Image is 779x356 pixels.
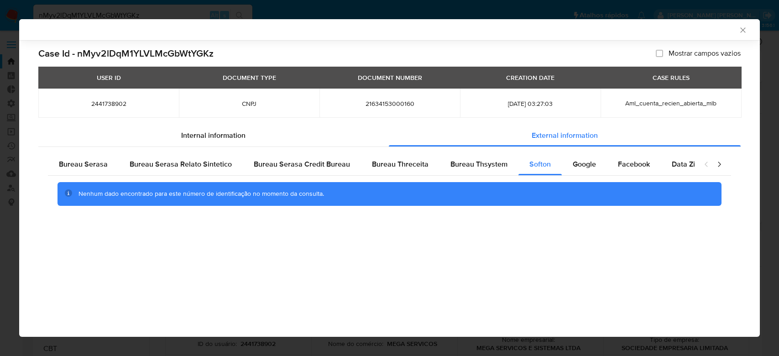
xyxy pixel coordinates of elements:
[330,99,449,108] span: 21634153000160
[738,26,747,34] button: Fechar a janela
[573,159,596,169] span: Google
[471,99,590,108] span: [DATE] 03:27:03
[19,19,760,337] div: closure-recommendation-modal
[501,70,560,85] div: CREATION DATE
[181,130,246,141] span: Internal information
[190,99,308,108] span: CNPJ
[48,153,695,175] div: Detailed external info
[656,50,663,57] input: Mostrar campos vazios
[647,70,695,85] div: CASE RULES
[372,159,429,169] span: Bureau Threceita
[532,130,598,141] span: External information
[49,99,168,108] span: 2441738902
[91,70,126,85] div: USER ID
[38,47,214,59] h2: Case Id - nMyv2lDqM1YLVLMcGbWtYGKz
[618,159,650,169] span: Facebook
[217,70,282,85] div: DOCUMENT TYPE
[672,159,719,169] span: Data Ziponline
[130,159,232,169] span: Bureau Serasa Relato Sintetico
[529,159,551,169] span: Softon
[669,49,741,58] span: Mostrar campos vazios
[59,159,108,169] span: Bureau Serasa
[38,125,741,147] div: Detailed info
[78,189,324,198] span: Nenhum dado encontrado para este número de identificação no momento da consulta.
[254,159,350,169] span: Bureau Serasa Credit Bureau
[625,99,716,108] span: Aml_cuenta_recien_abierta_mlb
[352,70,428,85] div: DOCUMENT NUMBER
[450,159,507,169] span: Bureau Thsystem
